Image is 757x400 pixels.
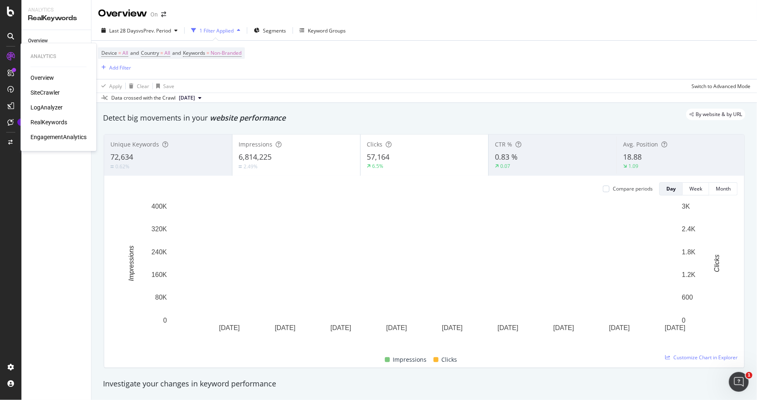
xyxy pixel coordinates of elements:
text: [DATE] [553,325,574,332]
span: 0.83 % [495,152,518,162]
text: [DATE] [219,325,240,332]
div: legacy label [686,109,745,120]
div: 0.07 [500,163,510,170]
svg: A chart. [111,202,738,345]
a: EngagementAnalytics [30,133,87,141]
button: Add Filter [98,63,131,72]
span: Customize Chart in Explorer [673,354,738,361]
text: 320K [152,226,167,233]
img: Equal [239,165,242,168]
span: and [130,49,139,56]
text: [DATE] [330,325,351,332]
span: Impressions [393,355,427,365]
div: 2.49% [244,163,258,170]
span: CTR % [495,140,512,148]
button: Switch to Advanced Mode [688,79,750,93]
button: Keyword Groups [296,24,349,37]
span: Avg. Position [623,140,658,148]
span: 2025 Aug. 16th [179,94,195,102]
div: Analytics [28,7,84,14]
a: Overview [30,74,54,82]
span: = [206,49,209,56]
button: [DATE] [176,93,205,103]
span: Keywords [183,49,205,56]
span: Non-Branded [211,47,241,59]
button: Save [153,79,174,93]
text: Clicks [713,255,720,272]
span: Segments [263,27,286,34]
button: Day [659,182,683,195]
a: Overview [28,37,85,45]
button: Clear [126,79,149,93]
span: 1 [746,372,752,379]
div: Data crossed with the Crawl [111,94,176,102]
text: [DATE] [275,325,295,332]
div: Overview [98,7,147,21]
iframe: Intercom live chat [729,372,749,392]
span: 57,164 [367,152,389,162]
span: 6,814,225 [239,152,272,162]
button: 1 Filter Applied [188,24,244,37]
span: = [118,49,121,56]
span: All [122,47,128,59]
text: 1.2K [682,271,696,278]
text: [DATE] [442,325,462,332]
div: Week [689,185,702,192]
div: RealKeywords [28,14,84,23]
span: Country [141,49,159,56]
div: Switch to Advanced Mode [691,83,750,90]
div: Save [163,83,174,90]
text: 400K [152,203,167,210]
div: 1.09 [628,163,638,170]
span: and [172,49,181,56]
a: Customize Chart in Explorer [665,354,738,361]
span: Impressions [239,140,272,148]
span: Clicks [442,355,457,365]
div: Investigate your changes in keyword performance [103,379,745,389]
div: Compare periods [613,185,653,192]
div: Analytics [30,53,87,60]
div: Overview [28,37,48,45]
div: arrow-right-arrow-left [161,12,166,17]
text: 240K [152,249,167,256]
span: Device [101,49,117,56]
button: Apply [98,79,122,93]
text: 0 [682,317,686,324]
text: 2.4K [682,226,696,233]
div: RealKeywords [30,118,67,126]
text: 160K [152,271,167,278]
div: Keyword Groups [308,27,346,34]
text: [DATE] [665,325,685,332]
div: Month [716,185,731,192]
img: Equal [110,165,114,168]
div: Day [666,185,676,192]
button: Month [709,182,738,195]
button: Segments [251,24,289,37]
div: 0.62% [115,163,129,170]
div: Clear [137,83,149,90]
span: Clicks [367,140,382,148]
text: 600 [682,294,693,301]
span: Last 28 Days [109,27,138,34]
text: 0 [163,317,167,324]
a: LogAnalyzer [30,103,63,112]
span: 72,634 [110,152,133,162]
span: By website & by URL [696,112,742,117]
a: SiteCrawler [30,88,60,97]
span: All [164,47,170,59]
span: Unique Keywords [110,140,159,148]
div: Add Filter [109,64,131,71]
span: 18.88 [623,152,642,162]
text: 80K [155,294,167,301]
div: 1 Filter Applied [199,27,234,34]
button: Last 28 DaysvsPrev. Period [98,24,181,37]
text: 1.8K [682,249,696,256]
button: Week [683,182,709,195]
text: [DATE] [609,325,630,332]
text: 3K [682,203,690,210]
text: [DATE] [498,325,518,332]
